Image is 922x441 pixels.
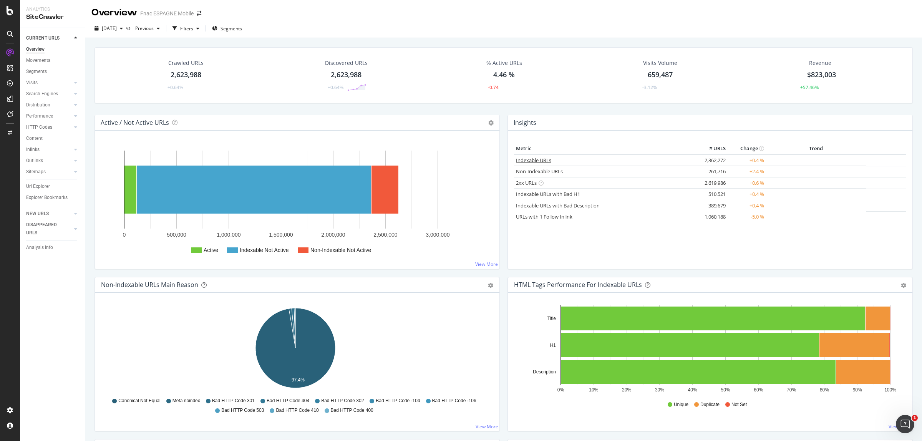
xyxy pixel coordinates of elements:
a: Visits [26,79,72,87]
svg: A chart. [101,143,493,263]
span: Bad HTTP Code -106 [432,398,476,404]
a: Inlinks [26,146,72,154]
text: 50% [721,387,730,393]
text: Non-Indexable Not Active [310,247,371,253]
span: Previous [132,25,154,31]
div: gear [488,283,493,288]
svg: A chart. [101,305,489,394]
div: -3.12% [642,84,657,91]
td: +0.4 % [728,189,766,200]
h4: Insights [514,118,536,128]
text: H1 [550,343,556,348]
th: Metric [514,143,697,154]
th: Trend [766,143,866,154]
text: 0% [557,387,564,393]
svg: A chart. [514,305,902,394]
td: 2,619,986 [697,177,728,189]
a: Distribution [26,101,72,109]
span: Meta noindex [172,398,200,404]
a: Performance [26,112,72,120]
div: Analysis Info [26,244,53,252]
a: Sitemaps [26,168,72,176]
div: HTML Tags Performance for Indexable URLs [514,281,642,288]
text: 2,500,000 [373,232,397,238]
text: 100% [884,387,896,393]
span: Bad HTTP Code 410 [276,407,318,414]
a: View More [475,261,498,267]
text: 70% [787,387,796,393]
a: View More [476,423,498,430]
span: Bad HTTP Code -104 [376,398,420,404]
button: Segments [209,22,245,35]
div: +57.46% [800,84,819,91]
div: % Active URLs [486,59,522,67]
div: Explorer Bookmarks [26,194,68,202]
div: NEW URLS [26,210,49,218]
button: Previous [132,22,163,35]
a: Content [26,134,80,143]
text: 0 [123,232,126,238]
div: Discovered URLs [325,59,368,67]
div: 2,623,988 [171,70,201,80]
text: 30% [655,387,664,393]
a: Segments [26,68,80,76]
span: Revenue [809,59,831,67]
a: Explorer Bookmarks [26,194,80,202]
span: Bad HTTP Code 503 [221,407,264,414]
div: Sitemaps [26,168,46,176]
td: 261,716 [697,166,728,177]
div: Filters [180,25,193,32]
div: Url Explorer [26,182,50,191]
a: Movements [26,56,80,65]
text: Description [533,369,556,375]
text: 500,000 [167,232,186,238]
button: [DATE] [91,22,126,35]
td: 2,362,272 [697,154,728,166]
text: 3,000,000 [426,232,449,238]
iframe: Intercom live chat [896,415,914,433]
text: 90% [853,387,862,393]
td: 389,679 [697,200,728,211]
a: Url Explorer [26,182,80,191]
span: Unique [674,401,688,408]
span: vs [126,25,132,31]
td: +0.4 % [728,200,766,211]
div: arrow-right-arrow-left [197,11,201,16]
text: 80% [820,387,829,393]
div: Fnac ESPAGNE Mobile [140,10,194,17]
td: 1,060,188 [697,211,728,222]
div: gear [901,283,906,288]
a: Outlinks [26,157,72,165]
a: Indexable URLs with Bad H1 [516,191,580,197]
text: Active [204,247,218,253]
text: 60% [754,387,763,393]
td: -5.0 % [728,211,766,222]
div: Performance [26,112,53,120]
text: 1,000,000 [217,232,240,238]
div: 659,487 [648,70,673,80]
div: SiteCrawler [26,13,79,22]
div: Search Engines [26,90,58,98]
div: Visits [26,79,38,87]
span: Bad HTTP Code 301 [212,398,255,404]
text: 1,500,000 [269,232,293,238]
text: 20% [622,387,631,393]
div: CURRENT URLS [26,34,60,42]
div: Content [26,134,43,143]
a: Search Engines [26,90,72,98]
a: Indexable URLs with Bad Description [516,202,600,209]
a: DISAPPEARED URLS [26,221,72,237]
a: Overview [26,45,80,53]
td: +0.6 % [728,177,766,189]
div: 4.46 % [493,70,515,80]
span: Bad HTTP Code 302 [321,398,364,404]
div: Movements [26,56,50,65]
span: $823,003 [807,70,836,79]
button: Filters [169,22,202,35]
th: Change [728,143,766,154]
a: 2xx URLs [516,179,537,186]
text: 40% [688,387,697,393]
a: Non-Indexable URLs [516,168,563,175]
